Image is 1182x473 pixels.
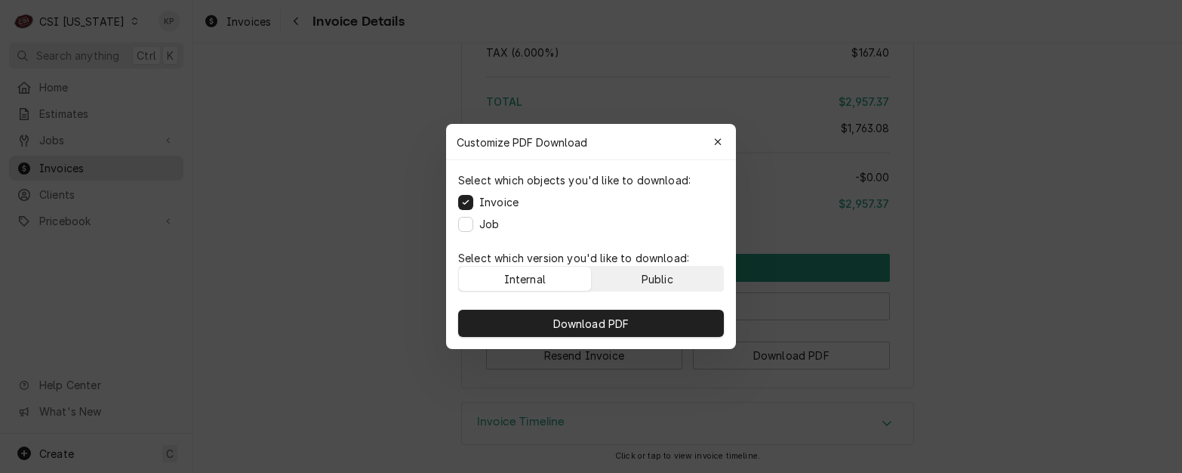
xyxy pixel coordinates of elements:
p: Select which objects you'd like to download: [458,172,691,188]
label: Job [479,216,499,232]
label: Invoice [479,194,519,210]
div: Public [642,271,673,287]
button: Download PDF [458,310,724,337]
p: Select which version you'd like to download: [458,250,724,266]
div: Customize PDF Download [446,124,736,160]
div: Internal [504,271,546,287]
span: Download PDF [550,316,633,332]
